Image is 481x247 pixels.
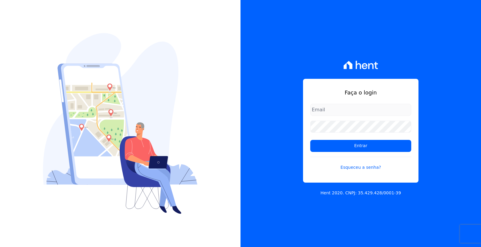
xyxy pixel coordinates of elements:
input: Entrar [310,140,411,152]
img: Login [43,33,198,214]
p: Hent 2020. CNPJ: 35.429.428/0001-39 [320,190,401,196]
h1: Faça o login [310,88,411,97]
input: Email [310,104,411,116]
a: Esqueceu a senha? [310,157,411,171]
